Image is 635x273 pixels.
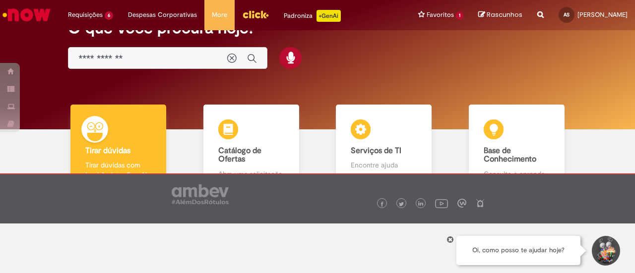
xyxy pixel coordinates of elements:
img: logo_footer_ambev_rotulo_gray.png [172,184,229,204]
p: Consulte e aprenda [484,169,550,179]
a: Base de Conhecimento Consulte e aprenda [450,105,583,190]
p: Abra uma solicitação [218,169,284,179]
span: Rascunhos [487,10,522,19]
span: 1 [456,11,463,20]
img: click_logo_yellow_360x200.png [242,7,269,22]
img: ServiceNow [1,5,52,25]
span: 6 [105,11,113,20]
b: Tirar dúvidas [85,146,130,156]
div: Padroniza [284,10,341,22]
p: Encontre ajuda [351,160,417,170]
img: logo_footer_workplace.png [457,199,466,208]
img: logo_footer_twitter.png [399,202,404,207]
span: AS [564,11,570,18]
span: [PERSON_NAME] [577,10,628,19]
h2: O que você procura hoje? [68,19,567,37]
button: Iniciar Conversa de Suporte [590,236,620,266]
span: More [212,10,227,20]
p: +GenAi [317,10,341,22]
b: Serviços de TI [351,146,401,156]
span: Favoritos [427,10,454,20]
img: logo_footer_linkedin.png [418,201,423,207]
span: Despesas Corporativas [128,10,197,20]
a: Serviços de TI Encontre ajuda [317,105,450,190]
img: logo_footer_youtube.png [435,197,448,210]
a: Catálogo de Ofertas Abra uma solicitação [185,105,318,190]
span: Requisições [68,10,103,20]
a: Rascunhos [478,10,522,20]
p: Tirar dúvidas com Lupi Assist e Gen Ai [85,160,151,180]
b: Base de Conhecimento [484,146,536,164]
div: Oi, como posso te ajudar hoje? [456,236,580,265]
img: logo_footer_naosei.png [476,199,485,208]
a: Tirar dúvidas Tirar dúvidas com Lupi Assist e Gen Ai [52,105,185,190]
b: Catálogo de Ofertas [218,146,261,164]
img: logo_footer_facebook.png [380,202,384,207]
